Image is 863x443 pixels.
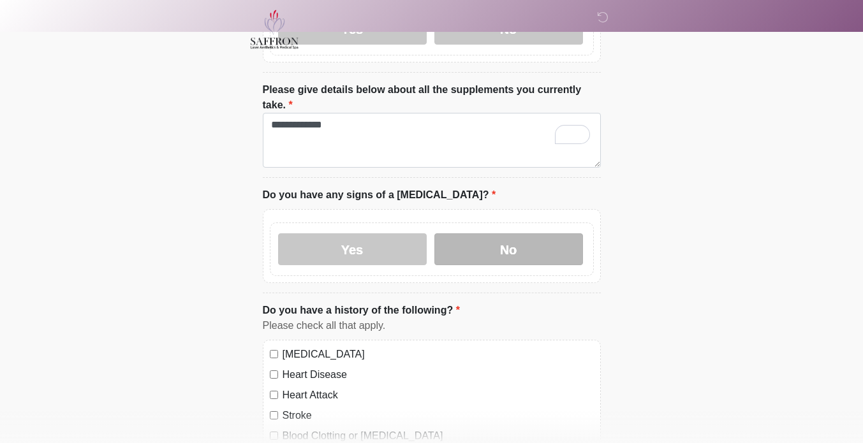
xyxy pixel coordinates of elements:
textarea: To enrich screen reader interactions, please activate Accessibility in Grammarly extension settings [263,113,601,168]
input: Blood Clotting or [MEDICAL_DATA] [270,432,278,440]
input: [MEDICAL_DATA] [270,350,278,358]
label: Stroke [283,408,594,423]
label: Heart Attack [283,388,594,403]
img: Saffron Laser Aesthetics and Medical Spa Logo [250,10,300,49]
label: Please give details below about all the supplements you currently take. [263,82,601,113]
input: Heart Disease [270,370,278,379]
label: Heart Disease [283,367,594,382]
div: Please check all that apply. [263,318,601,333]
label: Do you have any signs of a [MEDICAL_DATA]? [263,187,496,203]
label: [MEDICAL_DATA] [283,347,594,362]
label: No [434,233,583,265]
label: Yes [278,233,427,265]
input: Stroke [270,411,278,419]
input: Heart Attack [270,391,278,399]
label: Do you have a history of the following? [263,303,460,318]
